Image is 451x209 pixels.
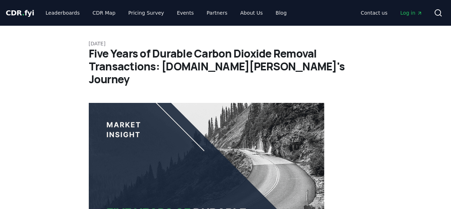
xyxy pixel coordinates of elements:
[355,6,393,19] a: Contact us
[89,47,363,86] h1: Five Years of Durable Carbon Dioxide Removal Transactions: [DOMAIN_NAME][PERSON_NAME]'s Journey
[6,9,34,17] span: CDR fyi
[123,6,170,19] a: Pricing Survey
[89,40,363,47] p: [DATE]
[40,6,292,19] nav: Main
[201,6,233,19] a: Partners
[235,6,268,19] a: About Us
[400,9,422,16] span: Log in
[87,6,121,19] a: CDR Map
[270,6,292,19] a: Blog
[6,8,34,18] a: CDR.fyi
[171,6,199,19] a: Events
[22,9,25,17] span: .
[40,6,86,19] a: Leaderboards
[395,6,428,19] a: Log in
[355,6,428,19] nav: Main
